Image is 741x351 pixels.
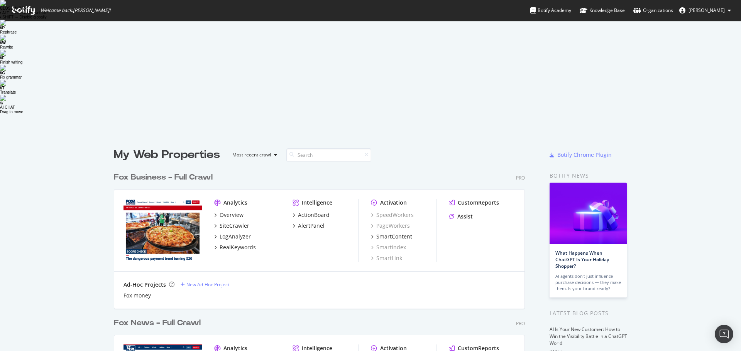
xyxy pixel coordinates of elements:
[380,199,407,207] div: Activation
[457,213,473,220] div: Assist
[376,233,412,240] div: SmartContent
[550,171,627,180] div: Botify news
[302,199,332,207] div: Intelligence
[293,222,325,230] a: AlertPanel
[555,250,609,269] a: What Happens When ChatGPT Is Your Holiday Shopper?
[123,292,151,299] a: Fox money
[114,172,216,183] a: Fox Business - Full Crawl
[186,281,229,288] div: New Ad-Hoc Project
[214,244,256,251] a: RealKeywords
[123,281,166,289] div: Ad-Hoc Projects
[220,233,251,240] div: LogAnalyzer
[371,254,402,262] a: SmartLink
[298,211,330,219] div: ActionBoard
[286,148,371,162] input: Search
[114,317,204,329] a: Fox News - Full Crawl
[516,175,525,181] div: Pro
[555,273,621,292] div: AI agents don’t just influence purchase decisions — they make them. Is your brand ready?
[181,281,229,288] a: New Ad-Hoc Project
[298,222,325,230] div: AlertPanel
[550,309,627,317] div: Latest Blog Posts
[114,317,201,329] div: Fox News - Full Crawl
[449,199,499,207] a: CustomReports
[458,199,499,207] div: CustomReports
[220,222,249,230] div: SiteCrawler
[550,326,627,346] a: AI Is Your New Customer: How to Win the Visibility Battle in a ChatGPT World
[114,147,220,163] div: My Web Properties
[226,149,280,161] button: Most recent crawl
[371,211,414,219] a: SpeedWorkers
[220,244,256,251] div: RealKeywords
[715,325,733,343] div: Open Intercom Messenger
[557,151,612,159] div: Botify Chrome Plugin
[214,211,244,219] a: Overview
[114,172,213,183] div: Fox Business - Full Crawl
[214,222,249,230] a: SiteCrawler
[214,233,251,240] a: LogAnalyzer
[223,199,247,207] div: Analytics
[449,213,473,220] a: Assist
[293,211,330,219] a: ActionBoard
[550,183,627,244] img: What Happens When ChatGPT Is Your Holiday Shopper?
[371,233,412,240] a: SmartContent
[516,320,525,327] div: Pro
[232,153,271,157] div: Most recent crawl
[371,244,406,251] a: SmartIndex
[123,199,202,261] img: www.foxbusiness.com
[371,222,410,230] a: PageWorkers
[550,151,612,159] a: Botify Chrome Plugin
[220,211,244,219] div: Overview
